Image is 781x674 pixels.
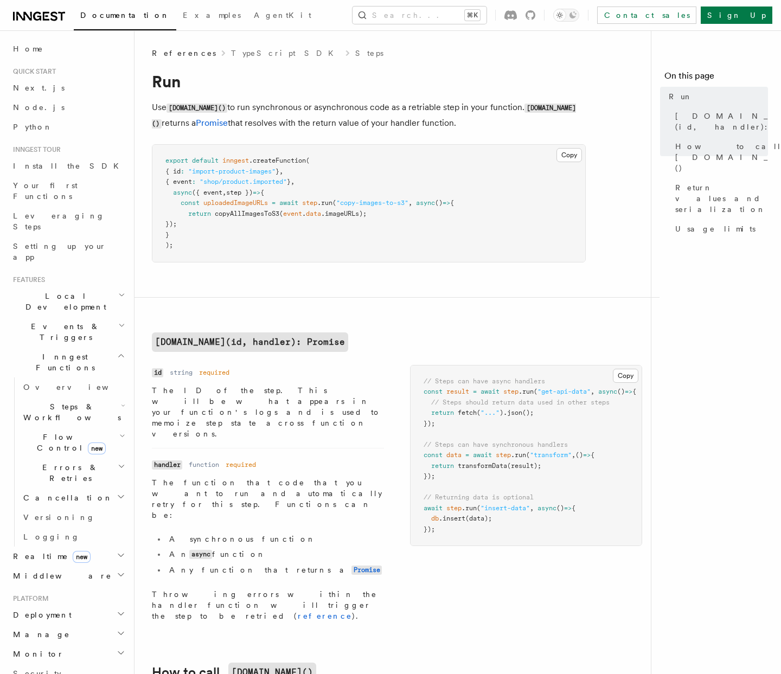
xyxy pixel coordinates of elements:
[9,78,127,98] a: Next.js
[530,504,534,512] span: ,
[355,48,383,59] a: Steps
[675,223,756,234] span: Usage limits
[302,199,317,207] span: step
[481,504,530,512] span: "insert-data"
[181,168,184,175] span: :
[664,87,768,106] a: Run
[226,460,256,469] dd: required
[183,11,241,20] span: Examples
[597,7,696,24] a: Contact sales
[9,286,127,317] button: Local Development
[416,199,435,207] span: async
[556,504,564,512] span: ()
[317,199,332,207] span: .run
[19,401,121,423] span: Steps & Workflows
[9,98,127,117] a: Node.js
[617,388,625,395] span: ()
[170,368,193,377] dd: string
[9,377,127,547] div: Inngest Functions
[152,332,348,352] code: [DOMAIN_NAME](id, handler): Promise
[291,178,295,185] span: ,
[13,211,105,231] span: Leveraging Steps
[298,612,352,620] a: reference
[537,388,591,395] span: "get-api-data"
[450,199,454,207] span: {
[254,11,311,20] span: AgentKit
[671,106,768,137] a: [DOMAIN_NAME](id, handler): Promise
[287,178,291,185] span: }
[165,178,192,185] span: { event
[152,477,384,521] p: The function that code that you want to run and automatically retry for this step. Functions can be:
[176,3,247,29] a: Examples
[23,532,80,541] span: Logging
[173,189,192,196] span: async
[9,236,127,267] a: Setting up your app
[351,566,382,575] code: Promise
[73,551,91,563] span: new
[632,388,636,395] span: {
[534,388,537,395] span: (
[431,409,454,416] span: return
[477,409,481,416] span: (
[165,231,169,239] span: }
[496,451,511,459] span: step
[431,462,454,470] span: return
[408,199,412,207] span: ,
[9,275,45,284] span: Features
[13,103,65,112] span: Node.js
[192,178,196,185] span: :
[19,527,127,547] a: Logging
[353,7,486,24] button: Search...⌘K
[152,368,163,377] code: id
[9,551,91,562] span: Realtime
[424,441,568,448] span: // Steps can have synchronous handlers
[188,168,276,175] span: "import-product-images"
[306,210,321,217] span: data
[625,388,632,395] span: =>
[19,432,119,453] span: Flow Control
[306,157,310,164] span: (
[165,241,173,249] span: );
[424,451,443,459] span: const
[9,605,127,625] button: Deployment
[74,3,176,30] a: Documentation
[424,504,443,512] span: await
[332,199,336,207] span: (
[181,199,200,207] span: const
[424,525,435,533] span: });
[458,409,477,416] span: fetch
[351,566,382,574] a: Promise
[152,48,216,59] span: References
[192,157,219,164] span: default
[13,43,43,54] span: Home
[166,534,384,544] li: A synchronous function
[446,388,469,395] span: result
[9,291,118,312] span: Local Development
[503,388,518,395] span: step
[477,504,481,512] span: (
[537,504,556,512] span: async
[424,472,435,480] span: });
[556,148,582,162] button: Copy
[189,460,219,469] dd: function
[19,377,127,397] a: Overview
[431,399,610,406] span: // Steps should return data used in other steps
[671,219,768,239] a: Usage limits
[19,492,113,503] span: Cancellation
[701,7,772,24] a: Sign Up
[19,427,127,458] button: Flow Controlnew
[203,199,268,207] span: uploadedImageURLs
[443,199,450,207] span: =>
[424,377,545,385] span: // Steps can have async handlers
[671,178,768,219] a: Return values and serialization
[572,451,575,459] span: ,
[165,168,181,175] span: { id
[9,547,127,566] button: Realtimenew
[9,206,127,236] a: Leveraging Steps
[247,3,318,29] a: AgentKit
[591,451,594,459] span: {
[165,157,188,164] span: export
[188,210,211,217] span: return
[152,385,384,439] p: The ID of the step. This will be what appears in your function's logs and is used to memoize step...
[9,649,64,659] span: Monitor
